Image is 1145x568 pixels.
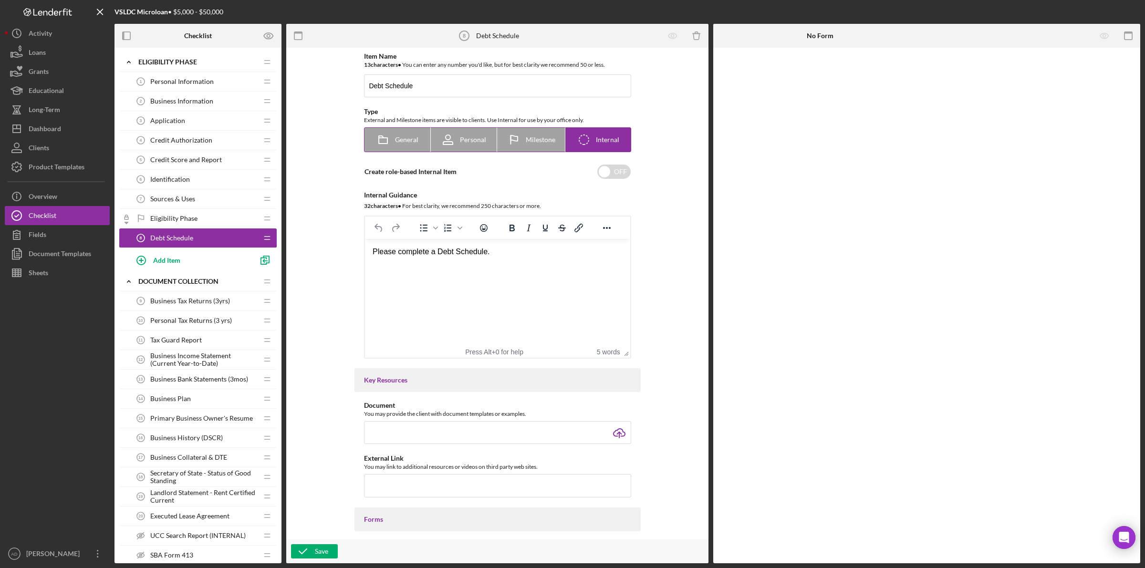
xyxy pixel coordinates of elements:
[553,221,570,235] button: Strikethrough
[5,81,110,100] a: Educational
[5,24,110,43] button: Activity
[150,532,246,539] span: UCC Search Report (INTERNAL)
[415,221,439,235] div: Bullet list
[364,108,631,115] div: Type
[5,100,110,119] button: Long-Term
[138,318,143,323] tspan: 10
[138,58,258,66] div: Eligibility Phase
[138,475,143,479] tspan: 18
[537,221,553,235] button: Underline
[29,187,57,208] div: Overview
[138,494,143,499] tspan: 19
[150,234,193,242] span: Debt Schedule
[364,191,631,199] div: Internal Guidance
[364,167,457,176] label: Create role-based Internal Item
[460,136,486,144] span: Personal
[11,551,17,557] text: AD
[150,78,214,85] span: Personal Information
[503,221,520,235] button: Bold
[315,544,328,558] div: Save
[150,117,185,124] span: Application
[153,251,180,269] div: Add Item
[291,544,338,558] button: Save
[150,195,195,203] span: Sources & Uses
[140,99,142,103] tspan: 2
[29,244,91,266] div: Document Templates
[364,402,631,409] div: Document
[570,221,586,235] button: Insert/edit link
[29,157,84,179] div: Product Templates
[150,512,229,520] span: Executed Lease Agreement
[1113,526,1135,549] div: Open Intercom Messenger
[150,551,193,559] span: SBA Form 413
[452,348,536,356] div: Press Alt+0 for help
[138,455,143,460] tspan: 17
[140,299,142,303] tspan: 9
[597,348,620,356] button: 5 words
[184,32,212,40] b: Checklist
[129,250,253,269] button: Add Item
[29,24,52,45] div: Activity
[526,136,555,144] span: Milestone
[807,32,833,40] b: No Form
[5,244,110,263] a: Document Templates
[5,263,110,282] button: Sheets
[5,138,110,157] button: Clients
[5,62,110,81] button: Grants
[138,416,143,421] tspan: 15
[371,221,387,235] button: Undo
[5,206,110,225] button: Checklist
[150,176,190,183] span: Identification
[150,489,258,504] span: Landlord Statement - Rent Certified Current
[150,395,191,403] span: Business Plan
[150,414,253,422] span: Primary Business Owner's Resume
[5,187,110,206] a: Overview
[29,225,46,247] div: Fields
[29,119,61,141] div: Dashboard
[140,236,142,240] tspan: 8
[364,376,631,384] div: Key Resources
[138,278,258,285] div: Document Collection
[5,43,110,62] button: Loans
[140,177,142,182] tspan: 6
[150,317,232,324] span: Personal Tax Returns (3 yrs)
[114,8,223,16] div: • $5,000 - $50,000
[364,462,631,472] div: You may link to additional resources or videos on third party web sites.
[150,136,212,144] span: Credit Authorization
[24,544,86,566] div: [PERSON_NAME]
[150,352,258,367] span: Business Income Statement (Current Year-to-Date)
[140,79,142,84] tspan: 1
[439,221,463,235] div: Numbered list
[29,206,56,227] div: Checklist
[138,377,143,382] tspan: 13
[140,196,142,201] tspan: 7
[5,157,110,176] button: Product Templates
[29,100,60,122] div: Long-Term
[364,516,631,523] div: Forms
[150,454,227,461] span: Business Collateral & DTE
[462,33,465,39] tspan: 8
[596,136,619,144] span: Internal
[395,136,418,144] span: General
[5,119,110,138] button: Dashboard
[5,225,110,244] button: Fields
[364,115,631,125] div: External and Milestone items are visible to clients. Use Internal for use by your office only.
[387,221,403,235] button: Redo
[29,263,48,285] div: Sheets
[150,434,223,442] span: Business History (DSCR)
[364,60,631,70] div: You can enter any number you'd like, but for best clarity we recommend 50 or less.
[598,221,614,235] button: Reveal or hide additional toolbar items
[364,52,631,60] div: Item Name
[150,375,248,383] span: Business Bank Statements (3mos)
[29,138,49,160] div: Clients
[520,221,536,235] button: Italic
[29,81,64,103] div: Educational
[365,239,630,346] iframe: Rich Text Area
[29,62,49,83] div: Grants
